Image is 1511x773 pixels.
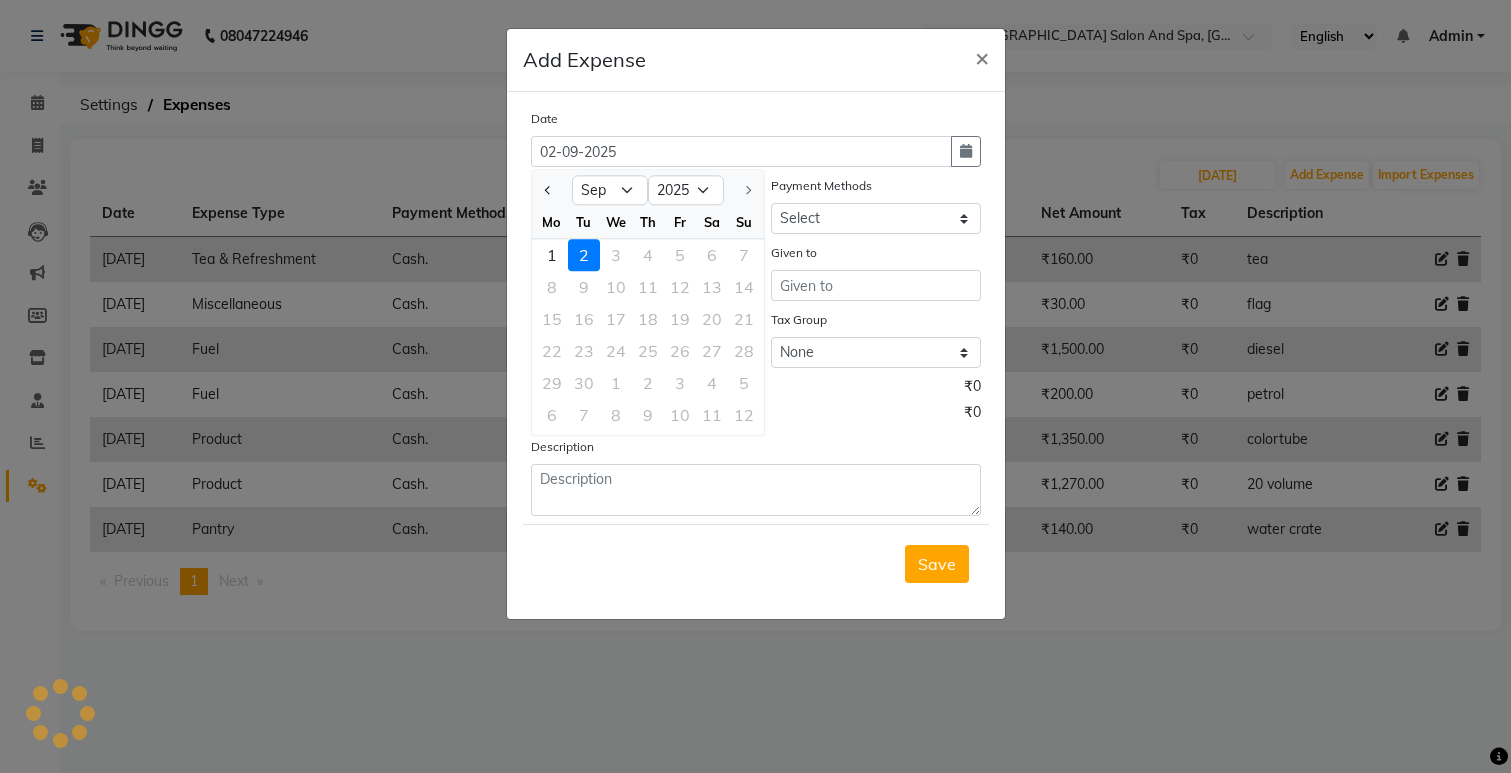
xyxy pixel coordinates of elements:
button: Save [905,545,969,583]
select: Select month [572,176,648,206]
div: Mo [536,206,568,238]
div: We [600,206,632,238]
label: Payment Methods [771,177,872,195]
div: Th [632,206,664,238]
div: Su [728,206,760,238]
div: Tu [568,206,600,238]
button: Close [959,29,1005,85]
div: 1 [536,239,568,271]
div: 2 [568,239,600,271]
span: Save [918,554,956,574]
span: × [975,42,989,72]
button: Previous month [540,174,557,206]
span: ₹0 [964,376,981,402]
div: Sa [696,206,728,238]
label: Date [531,110,558,128]
select: Select year [648,176,724,206]
label: Description [531,438,594,456]
input: Given to [771,270,981,301]
label: Given to [771,244,817,262]
div: Tuesday, September 2, 2025 [568,239,600,271]
div: Fr [664,206,696,238]
label: Tax Group [771,311,827,329]
span: ₹0 [964,402,981,428]
div: Monday, September 1, 2025 [536,239,568,271]
h5: Add Expense [523,45,646,75]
